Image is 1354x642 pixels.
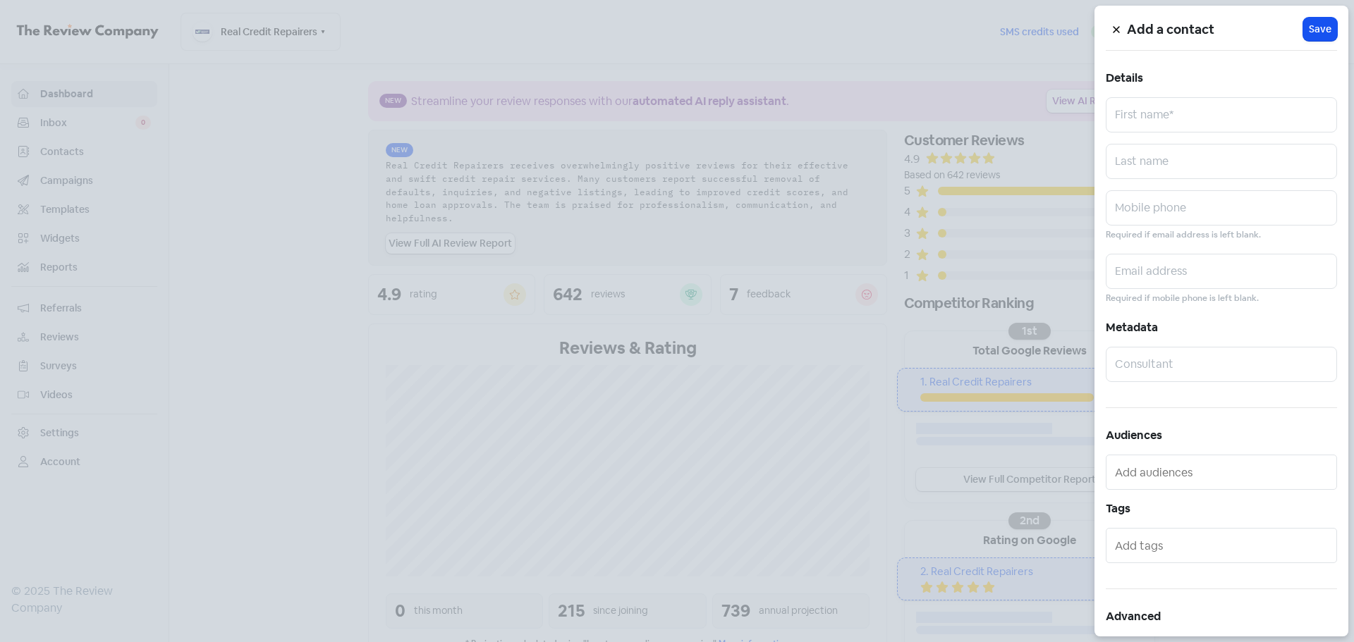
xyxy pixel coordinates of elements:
span: Save [1309,22,1331,37]
button: Save [1303,18,1337,41]
input: Add audiences [1115,461,1331,483]
h5: Add a contact [1127,19,1303,40]
input: Last name [1106,144,1337,179]
small: Required if email address is left blank. [1106,228,1261,242]
input: Mobile phone [1106,190,1337,226]
h5: Audiences [1106,425,1337,446]
input: Consultant [1106,347,1337,382]
h5: Details [1106,68,1337,89]
input: Email address [1106,254,1337,289]
h5: Tags [1106,498,1337,519]
input: First name [1106,97,1337,132]
h5: Advanced [1106,606,1337,627]
h5: Metadata [1106,317,1337,338]
input: Add tags [1115,534,1331,557]
small: Required if mobile phone is left blank. [1106,292,1259,305]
